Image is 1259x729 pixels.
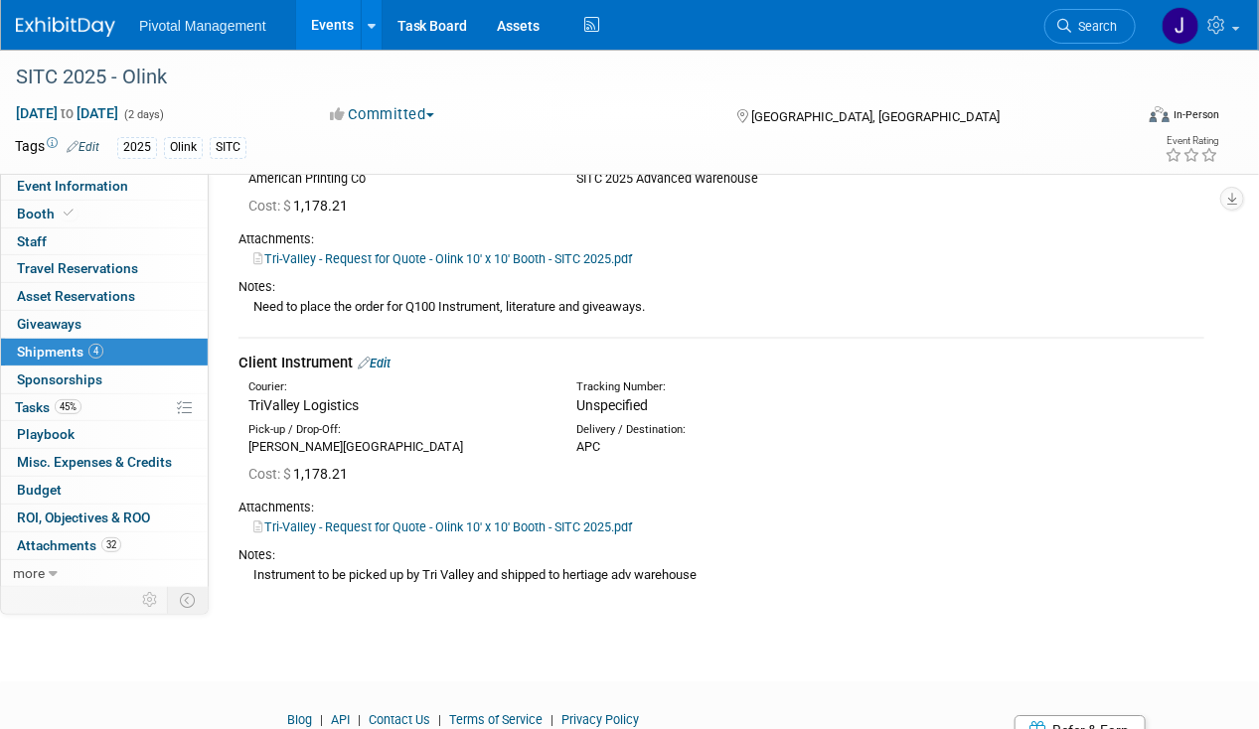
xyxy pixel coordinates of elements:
[238,278,1204,296] div: Notes:
[577,422,876,438] div: Delivery / Destination:
[248,466,293,482] span: Cost: $
[1,283,208,310] a: Asset Reservations
[15,399,81,415] span: Tasks
[55,399,81,414] span: 45%
[210,137,246,158] div: SITC
[1,311,208,338] a: Giveaways
[238,499,1204,516] div: Attachments:
[1,339,208,365] a: Shipments4
[122,108,164,121] span: (2 days)
[577,379,958,395] div: Tracking Number:
[1173,107,1219,122] div: In-Person
[15,104,119,122] span: [DATE] [DATE]
[248,466,356,482] span: 1,178.21
[1043,103,1219,133] div: Event Format
[1162,7,1199,45] img: Jessica Gatton
[17,537,121,553] span: Attachments
[248,438,548,456] div: [PERSON_NAME][GEOGRAPHIC_DATA]
[449,712,543,727] a: Terms of Service
[1,449,208,476] a: Misc. Expenses & Credits
[577,397,649,413] span: Unspecified
[1,201,208,227] a: Booth
[164,137,203,158] div: Olink
[1,228,208,255] a: Staff
[238,546,1204,564] div: Notes:
[1,394,208,421] a: Tasks45%
[1,366,208,393] a: Sponsorships
[1,421,208,448] a: Playbook
[238,564,1204,585] div: Instrument to be picked up by Tri Valley and shipped to hertiage adv warehouse
[546,712,558,727] span: |
[315,712,328,727] span: |
[17,233,47,249] span: Staff
[433,712,446,727] span: |
[353,712,366,727] span: |
[1,560,208,587] a: more
[17,344,103,360] span: Shipments
[17,454,172,470] span: Misc. Expenses & Credits
[1,505,208,531] a: ROI, Objectives & ROO
[139,18,266,34] span: Pivotal Management
[17,316,81,332] span: Giveaways
[58,105,77,121] span: to
[287,712,312,727] a: Blog
[577,170,876,188] div: SITC 2025 Advanced Warehouse
[133,587,168,613] td: Personalize Event Tab Strip
[248,422,548,438] div: Pick-up / Drop-Off:
[248,395,548,415] div: TriValley Logistics
[17,178,128,194] span: Event Information
[17,288,135,304] span: Asset Reservations
[238,353,1204,373] div: Client Instrument
[358,356,391,370] a: Edit
[248,198,356,214] span: 1,178.21
[17,426,75,442] span: Playbook
[248,379,548,395] div: Courier:
[561,712,639,727] a: Privacy Policy
[238,296,1204,317] div: Need to place the order for Q100 Instrument, literature and giveaways.
[1150,106,1170,122] img: Format-Inperson.png
[238,230,1204,248] div: Attachments:
[67,140,99,154] a: Edit
[17,510,150,525] span: ROI, Objectives & ROO
[88,344,103,359] span: 4
[253,251,632,266] a: Tri-Valley - Request for Quote - Olink 10' x 10' Booth - SITC 2025.pdf
[13,565,45,581] span: more
[64,208,74,219] i: Booth reservation complete
[117,137,157,158] div: 2025
[1165,136,1218,146] div: Event Rating
[1,477,208,504] a: Budget
[101,537,121,552] span: 32
[248,198,293,214] span: Cost: $
[16,17,115,37] img: ExhibitDay
[1,255,208,282] a: Travel Reservations
[253,519,632,534] a: Tri-Valley - Request for Quote - Olink 10' x 10' Booth - SITC 2025.pdf
[752,109,1001,124] span: [GEOGRAPHIC_DATA], [GEOGRAPHIC_DATA]
[1,173,208,200] a: Event Information
[324,104,442,125] button: Committed
[369,712,430,727] a: Contact Us
[331,712,350,727] a: API
[1044,9,1136,44] a: Search
[1071,19,1117,34] span: Search
[248,170,548,188] div: American Printing Co
[1,532,208,559] a: Attachments32
[168,587,209,613] td: Toggle Event Tabs
[9,60,1117,95] div: SITC 2025 - Olink
[17,260,138,276] span: Travel Reservations
[15,136,99,159] td: Tags
[17,482,62,498] span: Budget
[577,438,876,456] div: APC
[17,371,102,387] span: Sponsorships
[17,206,78,221] span: Booth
